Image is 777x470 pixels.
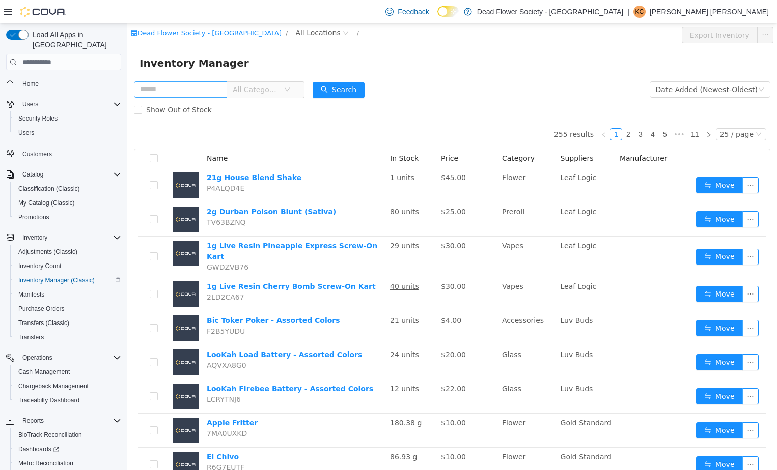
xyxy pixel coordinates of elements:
p: Dead Flower Society - [GEOGRAPHIC_DATA] [477,6,623,18]
span: Inventory Count [18,262,62,270]
span: Dashboards [18,445,59,453]
span: Transfers (Classic) [18,319,69,327]
span: Metrc Reconciliation [18,459,73,467]
span: $30.00 [314,259,339,267]
p: | [627,6,629,18]
a: Security Roles [14,112,62,125]
span: Transfers [14,331,121,343]
span: Promotions [18,213,49,221]
span: Promotions [14,211,121,223]
button: Catalog [18,168,47,181]
button: Transfers [10,330,125,344]
span: $25.00 [314,184,339,192]
span: Price [314,131,331,139]
a: Classification (Classic) [14,183,84,195]
span: Manifests [18,290,44,299]
span: Users [14,127,121,139]
span: TV63BZNQ [79,195,119,203]
span: $4.00 [314,293,334,301]
a: Feedback [381,2,433,22]
span: AQVXA8G0 [79,338,119,346]
div: Kennedy Calvarese [633,6,646,18]
a: El Chivo [79,429,112,437]
span: Purchase Orders [18,305,65,313]
span: Leaf Logic [433,259,469,267]
span: Chargeback Management [18,382,89,390]
span: Adjustments (Classic) [14,246,121,258]
span: Traceabilty Dashboard [14,394,121,406]
span: My Catalog (Classic) [18,199,75,207]
td: Flower [371,424,429,458]
span: Security Roles [18,114,58,123]
button: Reports [18,415,48,427]
button: icon: ellipsis [615,262,631,279]
td: Vapes [371,254,429,288]
a: 1g Live Resin Cherry Bomb Screw-On Kart [79,259,248,267]
span: Name [79,131,100,139]
span: Show Out of Stock [15,82,89,91]
button: icon: swapMove [569,297,616,313]
img: Cova [20,7,66,17]
td: Flower [371,390,429,424]
button: icon: ellipsis [615,331,631,347]
i: icon: down [157,63,163,70]
span: Traceabilty Dashboard [18,396,79,404]
span: Feedback [398,7,429,17]
button: icon: swapMove [569,225,616,242]
span: / [230,6,232,13]
a: Inventory Manager (Classic) [14,274,99,286]
img: 1g Live Resin Cherry Bomb Screw-On Kart placeholder [46,258,71,283]
a: BioTrack Reconciliation [14,429,86,441]
input: Dark Mode [437,6,459,17]
button: Purchase Orders [10,302,125,316]
button: Users [10,126,125,140]
a: icon: shopDead Flower Society - [GEOGRAPHIC_DATA] [4,6,154,13]
span: Adjustments (Classic) [18,248,77,256]
a: 4 [520,105,531,116]
button: Transfers (Classic) [10,316,125,330]
span: Users [18,129,34,137]
span: $20.00 [314,327,339,335]
a: Home [18,78,43,90]
span: Classification (Classic) [14,183,121,195]
li: Next Page [575,105,588,117]
span: 2LD2CA67 [79,270,117,278]
li: 4 [519,105,532,117]
a: 21g House Blend Shake [79,150,174,158]
span: Transfers [18,333,44,341]
td: Glass [371,322,429,356]
li: 1 [483,105,495,117]
span: Reports [18,415,121,427]
button: Inventory [18,231,51,244]
button: Users [2,97,125,111]
span: Customers [18,147,121,160]
span: Transfers (Classic) [14,317,121,329]
button: Reports [2,414,125,428]
button: My Catalog (Classic) [10,196,125,210]
button: icon: ellipsis [615,399,631,415]
span: Leaf Logic [433,150,469,158]
img: LooKah Load Battery - Assorted Colors placeholder [46,326,71,351]
a: Purchase Orders [14,303,69,315]
span: Luv Buds [433,361,466,369]
span: Cash Management [14,366,121,378]
button: icon: ellipsis [615,225,631,242]
span: Metrc Reconciliation [14,457,121,469]
a: Dashboards [14,443,63,455]
span: Home [22,80,39,88]
span: Catalog [22,170,43,179]
img: LooKah Firebee Battery - Assorted Colors placeholder [46,360,71,386]
span: $45.00 [314,150,339,158]
span: Suppliers [433,131,466,139]
span: Inventory Manager (Classic) [18,276,95,284]
td: Flower [371,145,429,179]
button: icon: swapMove [569,331,616,347]
button: Customers [2,146,125,161]
a: Cash Management [14,366,74,378]
img: 1g Live Resin Pineapple Express Screw-On Kart placeholder [46,217,71,243]
button: Catalog [2,167,125,182]
i: icon: shop [4,6,10,13]
span: KC [635,6,644,18]
button: Export Inventory [554,4,630,20]
span: Category [375,131,407,139]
